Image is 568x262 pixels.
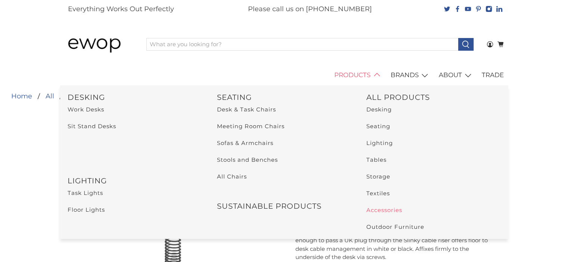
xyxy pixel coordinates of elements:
[217,202,321,211] a: SUSTAINABLE PRODUCTS
[68,123,116,130] a: Sit Stand Desks
[68,106,104,113] a: Work Desks
[68,93,105,102] a: DESKING
[217,123,284,130] a: Meeting Room Chairs
[68,4,174,14] p: Everything Works Out Perfectly
[46,93,54,100] a: All
[60,65,508,86] nav: main navigation
[146,38,459,51] input: What are you looking for?
[217,106,276,113] a: Desk & Task Chairs
[330,65,387,86] a: PRODUCTS
[478,65,508,86] a: TRADE
[366,123,390,130] a: Seating
[68,176,107,185] a: LIGHTING
[387,65,435,86] a: BRANDS
[366,156,386,163] a: Tables
[366,190,389,197] a: Textiles
[217,173,246,180] a: All Chairs
[366,173,390,180] a: Storage
[217,139,273,146] a: Sofas & Armchairs
[54,93,128,100] li: Slinky Cable Riser
[11,93,32,100] a: Home
[11,93,128,100] nav: breadcrumbs
[366,139,392,146] a: Lighting
[68,189,103,196] a: Task Lights
[366,93,429,102] a: ALL PRODUCTS
[217,156,277,163] a: Stools and Benches
[248,4,372,14] p: Please call us on [PHONE_NUMBER]
[366,106,391,113] a: Desking
[217,93,251,102] a: SEATING
[434,65,478,86] a: ABOUT
[68,206,105,213] a: Floor Lights
[366,206,402,214] a: Accessories
[366,223,424,230] a: Outdoor Furniture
